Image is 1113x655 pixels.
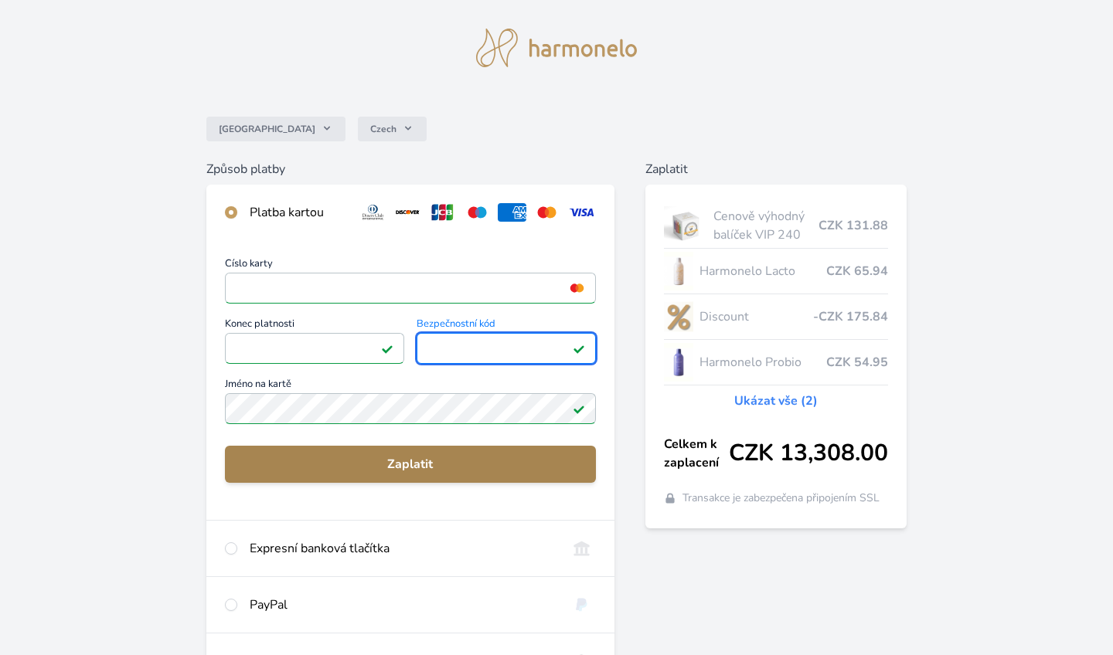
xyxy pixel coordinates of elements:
span: Konec platnosti [225,319,404,333]
img: diners.svg [359,203,387,222]
img: amex.svg [498,203,526,222]
img: mc [567,281,587,295]
button: [GEOGRAPHIC_DATA] [206,117,345,141]
div: PayPal [250,596,555,614]
span: Celkem k zaplacení [664,435,730,472]
img: discover.svg [393,203,422,222]
img: CLEAN_PROBIO_se_stinem_x-lo.jpg [664,343,693,382]
a: Ukázat vše (2) [734,392,818,410]
h6: Zaplatit [645,160,907,178]
span: Transakce je zabezpečena připojením SSL [682,490,880,506]
span: CZK 65.94 [826,262,888,280]
span: Discount [699,307,814,326]
span: Cenově výhodný balíček VIP 240 [713,207,819,244]
h6: Způsob platby [206,160,614,178]
iframe: Iframe pro číslo karty [232,277,589,299]
span: [GEOGRAPHIC_DATA] [219,123,315,135]
img: onlineBanking_CZ.svg [567,539,596,558]
input: Jméno na kartěPlatné pole [225,393,596,424]
span: CZK 54.95 [826,353,888,372]
span: CZK 131.88 [819,216,888,235]
span: -CZK 175.84 [813,307,888,326]
img: Platné pole [573,402,585,415]
img: mc.svg [533,203,561,222]
iframe: Iframe pro bezpečnostní kód [424,338,589,359]
img: vip.jpg [664,206,708,245]
button: Czech [358,117,427,141]
div: Expresní banková tlačítka [250,539,555,558]
img: Platné pole [381,342,393,355]
div: Platba kartou [250,203,347,222]
span: Harmonelo Lacto [699,262,827,280]
img: CLEAN_LACTO_se_stinem_x-hi-lo.jpg [664,252,693,290]
span: Bezpečnostní kód [417,319,596,333]
iframe: Iframe pro datum vypršení platnosti [232,338,397,359]
button: Zaplatit [225,446,596,483]
img: jcb.svg [428,203,457,222]
img: maestro.svg [463,203,492,222]
img: paypal.svg [567,596,596,614]
span: CZK 13,308.00 [729,439,888,467]
img: logo.svg [476,29,637,67]
span: Harmonelo Probio [699,353,827,372]
img: visa.svg [567,203,596,222]
span: Czech [370,123,397,135]
span: Číslo karty [225,259,596,273]
span: Jméno na kartě [225,379,596,393]
img: Platné pole [573,342,585,355]
img: discount-lo.png [664,297,693,336]
span: Zaplatit [237,455,584,473]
